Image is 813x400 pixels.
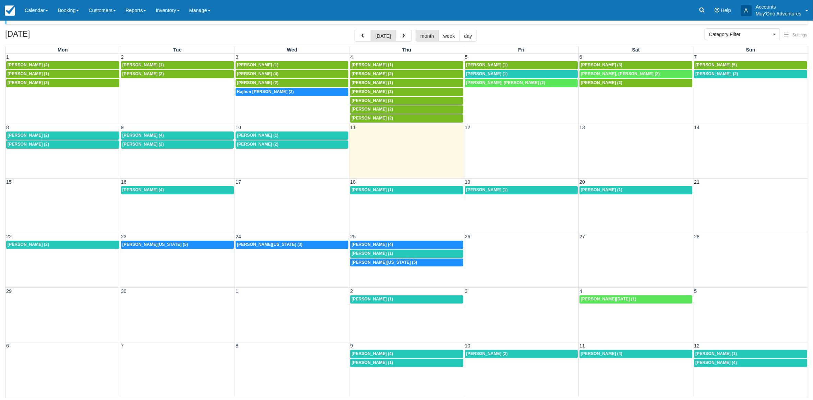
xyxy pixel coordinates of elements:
span: 9 [349,343,354,348]
span: 28 [693,234,700,239]
a: [PERSON_NAME] (4) [236,70,348,78]
span: [PERSON_NAME] (2) [466,351,508,356]
span: [PERSON_NAME] (2) [581,80,622,85]
a: [PERSON_NAME][US_STATE] (5) [121,241,234,249]
button: month [416,30,439,42]
a: [PERSON_NAME] (2) [6,241,119,249]
span: [PERSON_NAME] (1) [351,360,393,365]
span: 4 [349,54,354,60]
span: [PERSON_NAME] (2) [8,62,49,67]
span: 9 [120,125,124,130]
span: [PERSON_NAME] (2) [8,133,49,138]
a: [PERSON_NAME] (1) [121,61,234,69]
a: [PERSON_NAME] (2) [236,79,348,87]
a: [PERSON_NAME][US_STATE] (3) [236,241,348,249]
span: Settings [792,33,807,37]
span: [PERSON_NAME] (1) [351,62,393,67]
span: [PERSON_NAME] (2) [351,89,393,94]
span: Kajhon [PERSON_NAME] (2) [237,89,294,94]
span: [PERSON_NAME] (4) [581,351,622,356]
span: 3 [464,288,468,294]
a: [PERSON_NAME] (1) [350,186,463,194]
a: [PERSON_NAME] (1) [579,186,692,194]
span: [PERSON_NAME] (1) [122,62,164,67]
span: 1 [5,54,10,60]
a: [PERSON_NAME] (1) [694,350,807,358]
a: [PERSON_NAME] (1) [465,70,578,78]
span: 15 [5,179,12,185]
span: 22 [5,234,12,239]
button: week [439,30,460,42]
a: [PERSON_NAME] (4) [350,350,463,358]
span: 10 [464,343,471,348]
a: [PERSON_NAME] (1) [350,79,463,87]
a: [PERSON_NAME] (1) [465,186,578,194]
span: [PERSON_NAME] (1) [8,71,49,76]
span: Thu [402,47,411,53]
a: [PERSON_NAME] (1) [350,250,463,258]
span: Tue [173,47,182,53]
span: 29 [5,288,12,294]
span: 6 [579,54,583,60]
span: 4 [579,288,583,294]
span: [PERSON_NAME] (1) [581,187,622,192]
span: [PERSON_NAME] (4) [351,242,393,247]
span: 24 [235,234,242,239]
span: 30 [120,288,127,294]
span: [PERSON_NAME] (1) [351,297,393,301]
span: 7 [120,343,124,348]
a: [PERSON_NAME] (2) [121,70,234,78]
span: [PERSON_NAME] (1) [351,251,393,256]
a: [PERSON_NAME] (1) [6,70,119,78]
img: checkfront-main-nav-mini-logo.png [5,5,15,16]
a: [PERSON_NAME] (1) [465,61,578,69]
span: 21 [693,179,700,185]
span: 3 [235,54,239,60]
span: Sat [632,47,639,53]
span: 25 [349,234,356,239]
span: [PERSON_NAME], [PERSON_NAME] (2) [581,71,660,76]
span: 20 [579,179,586,185]
a: [PERSON_NAME] (2) [6,132,119,140]
a: Kajhon [PERSON_NAME] (2) [236,88,348,96]
span: [PERSON_NAME] (1) [237,62,278,67]
span: [PERSON_NAME] (2) [351,98,393,103]
span: 5 [693,288,697,294]
span: [PERSON_NAME][US_STATE] (3) [237,242,302,247]
a: [PERSON_NAME] (4) [350,241,463,249]
span: [PERSON_NAME] (1) [466,62,508,67]
span: Category Filter [709,31,771,38]
span: [PERSON_NAME] (1) [237,133,278,138]
span: 18 [349,179,356,185]
span: [PERSON_NAME] (1) [695,351,737,356]
span: [PERSON_NAME] (2) [122,71,164,76]
p: Accounts [756,3,801,10]
a: [PERSON_NAME] (5) [694,61,807,69]
span: [PERSON_NAME] (1) [466,187,508,192]
span: 26 [464,234,471,239]
span: 19 [464,179,471,185]
span: [PERSON_NAME] (4) [237,71,278,76]
h2: [DATE] [5,30,92,43]
span: 23 [120,234,127,239]
a: [PERSON_NAME] (2) [350,105,463,114]
a: [PERSON_NAME] (1) [350,295,463,304]
span: Fri [518,47,524,53]
span: 7 [693,54,697,60]
a: [PERSON_NAME] (2) [6,140,119,149]
span: [PERSON_NAME], (2) [695,71,738,76]
span: 11 [349,125,356,130]
a: [PERSON_NAME] (2) [121,140,234,149]
a: [PERSON_NAME] (1) [350,61,463,69]
span: 17 [235,179,242,185]
button: [DATE] [371,30,396,42]
span: 1 [235,288,239,294]
span: 16 [120,179,127,185]
a: [PERSON_NAME] (2) [350,88,463,96]
a: [PERSON_NAME] (2) [350,97,463,105]
span: [PERSON_NAME][US_STATE] (5) [122,242,188,247]
a: [PERSON_NAME] (2) [579,79,692,87]
span: [PERSON_NAME] (4) [122,133,164,138]
a: [PERSON_NAME] (3) [579,61,692,69]
a: [PERSON_NAME], [PERSON_NAME] (2) [465,79,578,87]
